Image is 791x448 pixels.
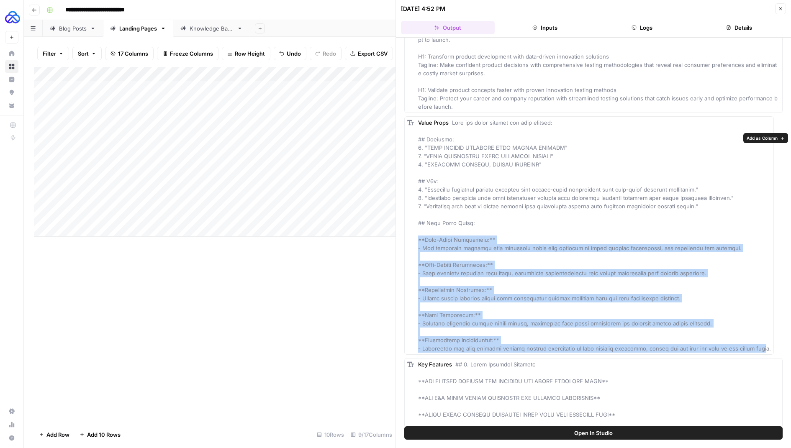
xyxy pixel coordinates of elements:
[5,10,20,25] img: AUQ Logo
[118,49,148,58] span: 17 Columns
[595,21,689,34] button: Logs
[5,99,18,112] a: Your Data
[310,47,342,60] button: Redo
[313,428,347,441] div: 10 Rows
[78,49,89,58] span: Sort
[345,47,393,60] button: Export CSV
[5,47,18,60] a: Home
[5,431,18,445] button: Help + Support
[347,428,395,441] div: 9/17 Columns
[743,133,788,143] button: Add as Column
[5,418,18,431] a: Usage
[222,47,270,60] button: Row Height
[157,47,218,60] button: Freeze Columns
[323,49,336,58] span: Redo
[418,361,452,368] span: Key Features
[46,430,69,439] span: Add Row
[358,49,388,58] span: Export CSV
[119,24,157,33] div: Landing Pages
[43,49,56,58] span: Filter
[103,20,173,37] a: Landing Pages
[34,428,74,441] button: Add Row
[401,5,445,13] div: [DATE] 4:52 PM
[401,21,495,34] button: Output
[74,428,126,441] button: Add 10 Rows
[43,20,103,37] a: Blog Posts
[173,20,250,37] a: Knowledge Base
[190,24,234,33] div: Knowledge Base
[418,119,449,126] span: Value Props
[5,73,18,86] a: Insights
[37,47,69,60] button: Filter
[235,49,265,58] span: Row Height
[747,135,778,141] span: Add as Column
[72,47,102,60] button: Sort
[287,49,301,58] span: Undo
[5,404,18,418] a: Settings
[692,21,786,34] button: Details
[574,429,613,437] span: Open In Studio
[87,430,121,439] span: Add 10 Rows
[5,60,18,73] a: Browse
[418,3,780,110] span: --- H1: Get reliable consumer insights that drive product innovation success Tagline: Skip the gu...
[5,86,18,99] a: Opportunities
[105,47,154,60] button: 17 Columns
[404,426,783,440] button: Open In Studio
[170,49,213,58] span: Freeze Columns
[498,21,592,34] button: Inputs
[59,24,87,33] div: Blog Posts
[274,47,306,60] button: Undo
[5,7,18,28] button: Workspace: AUQ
